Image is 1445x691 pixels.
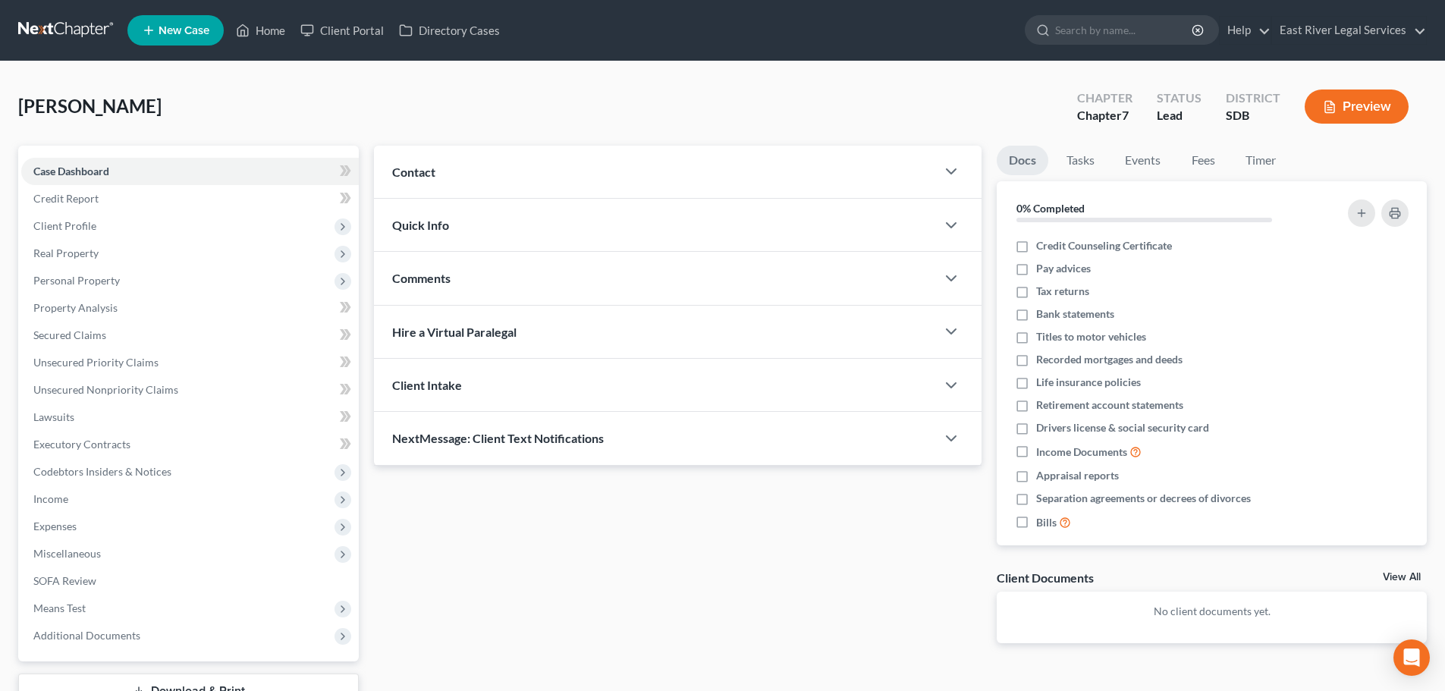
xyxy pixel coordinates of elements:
a: Home [228,17,293,44]
span: Secured Claims [33,328,106,341]
span: 7 [1122,108,1129,122]
div: Client Documents [997,570,1094,586]
span: Property Analysis [33,301,118,314]
span: Codebtors Insiders & Notices [33,465,171,478]
span: Executory Contracts [33,438,130,451]
div: Lead [1157,107,1202,124]
span: NextMessage: Client Text Notifications [392,431,604,445]
span: Appraisal reports [1036,468,1119,483]
span: Miscellaneous [33,547,101,560]
span: Case Dashboard [33,165,109,177]
span: Expenses [33,520,77,532]
a: View All [1383,572,1421,583]
span: Bills [1036,515,1057,530]
a: Docs [997,146,1048,175]
a: East River Legal Services [1272,17,1426,44]
span: Unsecured Priority Claims [33,356,159,369]
a: Help [1220,17,1271,44]
a: Directory Cases [391,17,507,44]
span: Quick Info [392,218,449,232]
span: Credit Counseling Certificate [1036,238,1172,253]
a: Unsecured Nonpriority Claims [21,376,359,404]
a: Secured Claims [21,322,359,349]
span: Hire a Virtual Paralegal [392,325,517,339]
a: Fees [1179,146,1227,175]
a: Client Portal [293,17,391,44]
span: Unsecured Nonpriority Claims [33,383,178,396]
p: No client documents yet. [1009,604,1415,619]
span: Income [33,492,68,505]
a: Timer [1233,146,1288,175]
div: Chapter [1077,107,1132,124]
span: Separation agreements or decrees of divorces [1036,491,1251,506]
span: Bank statements [1036,306,1114,322]
span: Comments [392,271,451,285]
button: Preview [1305,90,1409,124]
a: Executory Contracts [21,431,359,458]
input: Search by name... [1055,16,1194,44]
a: SOFA Review [21,567,359,595]
div: District [1226,90,1280,107]
span: Life insurance policies [1036,375,1141,390]
span: Recorded mortgages and deeds [1036,352,1183,367]
a: Credit Report [21,185,359,212]
span: Pay advices [1036,261,1091,276]
span: [PERSON_NAME] [18,95,162,117]
span: SOFA Review [33,574,96,587]
span: Tax returns [1036,284,1089,299]
span: Contact [392,165,435,179]
span: Means Test [33,601,86,614]
span: Lawsuits [33,410,74,423]
span: New Case [159,25,209,36]
span: Income Documents [1036,444,1127,460]
span: Titles to motor vehicles [1036,329,1146,344]
a: Lawsuits [21,404,359,431]
div: Chapter [1077,90,1132,107]
span: Drivers license & social security card [1036,420,1209,435]
a: Events [1113,146,1173,175]
a: Case Dashboard [21,158,359,185]
a: Tasks [1054,146,1107,175]
strong: 0% Completed [1016,202,1085,215]
a: Property Analysis [21,294,359,322]
span: Credit Report [33,192,99,205]
span: Client Intake [392,378,462,392]
span: Personal Property [33,274,120,287]
span: Retirement account statements [1036,397,1183,413]
a: Unsecured Priority Claims [21,349,359,376]
span: Client Profile [33,219,96,232]
span: Additional Documents [33,629,140,642]
span: Real Property [33,247,99,259]
div: Status [1157,90,1202,107]
div: SDB [1226,107,1280,124]
div: Open Intercom Messenger [1393,639,1430,676]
